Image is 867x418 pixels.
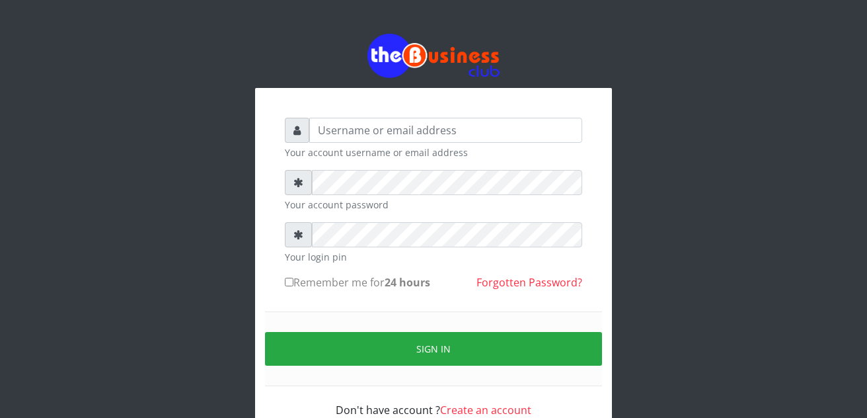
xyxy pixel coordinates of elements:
[440,403,531,417] a: Create an account
[285,274,430,290] label: Remember me for
[385,275,430,290] b: 24 hours
[476,275,582,290] a: Forgotten Password?
[285,250,582,264] small: Your login pin
[285,198,582,212] small: Your account password
[285,386,582,418] div: Don't have account ?
[285,146,582,159] small: Your account username or email address
[309,118,582,143] input: Username or email address
[265,332,602,366] button: Sign in
[285,278,293,286] input: Remember me for24 hours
